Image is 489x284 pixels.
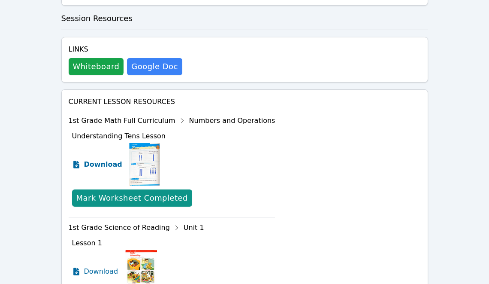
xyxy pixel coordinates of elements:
a: Google Doc [127,58,182,75]
span: Download [84,159,122,170]
div: 1st Grade Math Full Curriculum Numbers and Operations [69,114,275,128]
a: Download [72,143,122,186]
span: Understanding Tens Lesson [72,132,166,140]
span: Lesson 1 [72,239,102,247]
h4: Links [69,44,182,55]
h4: Current Lesson Resources [69,97,421,107]
button: Whiteboard [69,58,124,75]
div: 1st Grade Science of Reading Unit 1 [69,221,275,235]
span: Download [84,266,118,277]
div: Mark Worksheet Completed [76,192,188,204]
img: Understanding Tens Lesson [129,143,160,186]
h3: Session Resources [61,12,428,24]
button: Mark Worksheet Completed [72,189,192,207]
